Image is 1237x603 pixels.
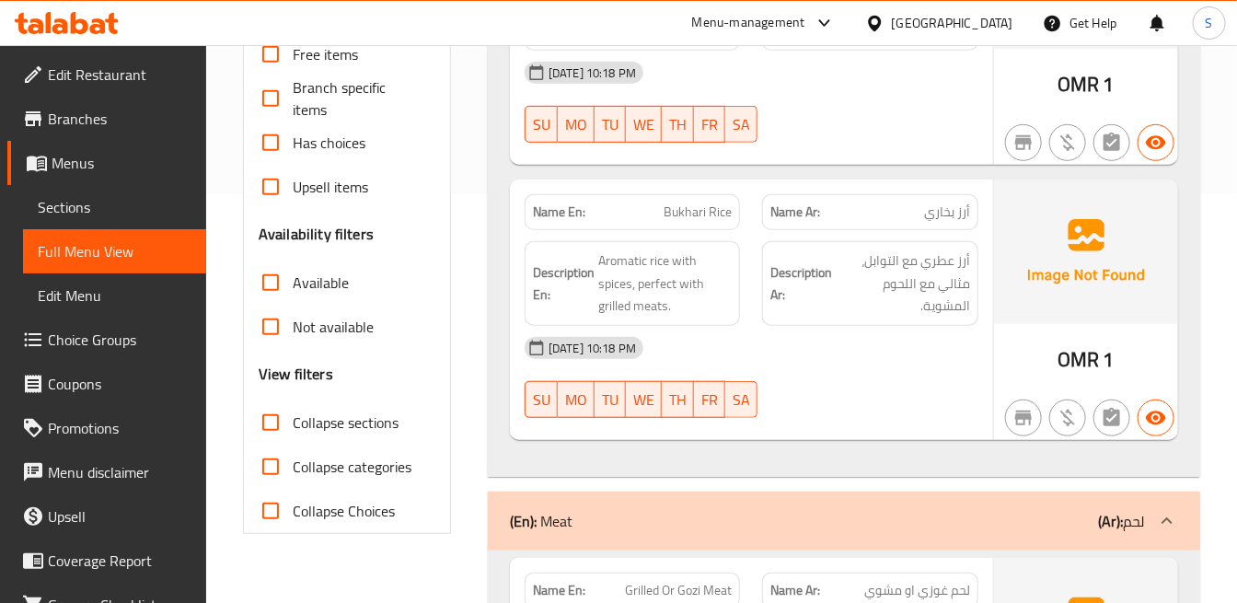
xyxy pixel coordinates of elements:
[864,581,970,600] span: لحم غوزي او مشوي
[293,316,374,338] span: Not available
[7,141,206,185] a: Menus
[7,494,206,539] a: Upsell
[1206,13,1213,33] span: S
[525,106,558,143] button: SU
[7,318,206,362] a: Choice Groups
[565,111,587,138] span: MO
[7,406,206,450] a: Promotions
[48,417,191,439] span: Promotions
[733,111,750,138] span: SA
[533,581,585,600] strong: Name En:
[7,450,206,494] a: Menu disclaimer
[533,261,595,307] strong: Description En:
[541,340,643,357] span: [DATE] 10:18 PM
[7,362,206,406] a: Coupons
[38,240,191,262] span: Full Menu View
[259,224,374,245] h3: Availability filters
[259,364,333,385] h3: View filters
[1058,342,1099,377] span: OMR
[602,111,618,138] span: TU
[525,381,558,418] button: SU
[7,539,206,583] a: Coverage Report
[625,581,732,600] span: Grilled Or Gozi Meat
[770,581,820,600] strong: Name Ar:
[558,381,595,418] button: MO
[662,106,694,143] button: TH
[1058,66,1099,102] span: OMR
[1138,400,1174,436] button: Available
[598,249,732,318] span: Aromatic rice with spices, perfect with grilled meats.
[7,97,206,141] a: Branches
[1093,400,1130,436] button: Not has choices
[541,64,643,82] span: [DATE] 10:18 PM
[770,203,820,222] strong: Name Ar:
[633,387,654,413] span: WE
[701,111,718,138] span: FR
[293,456,411,478] span: Collapse categories
[602,387,618,413] span: TU
[48,64,191,86] span: Edit Restaurant
[48,505,191,528] span: Upsell
[595,381,626,418] button: TU
[48,108,191,130] span: Branches
[725,106,757,143] button: SA
[770,261,832,307] strong: Description Ar:
[1049,124,1086,161] button: Purchased item
[23,229,206,273] a: Full Menu View
[626,106,662,143] button: WE
[48,550,191,572] span: Coverage Report
[23,273,206,318] a: Edit Menu
[7,52,206,97] a: Edit Restaurant
[293,272,349,294] span: Available
[293,43,358,65] span: Free items
[1104,342,1115,377] span: 1
[733,387,750,413] span: SA
[565,387,587,413] span: MO
[48,329,191,351] span: Choice Groups
[510,507,537,535] b: (En):
[23,185,206,229] a: Sections
[1138,124,1174,161] button: Available
[558,106,595,143] button: MO
[293,500,395,522] span: Collapse Choices
[694,381,725,418] button: FR
[836,249,969,318] span: أرز عطري مع التوابل، مثالي مع اللحوم المشوية.
[633,111,654,138] span: WE
[669,387,687,413] span: TH
[48,373,191,395] span: Coupons
[38,284,191,307] span: Edit Menu
[533,203,585,222] strong: Name En:
[701,387,718,413] span: FR
[488,492,1200,551] div: (En): Meat(Ar):لحم
[669,111,687,138] span: TH
[1098,507,1123,535] b: (Ar):
[38,196,191,218] span: Sections
[1049,400,1086,436] button: Purchased item
[1104,66,1115,102] span: 1
[293,132,365,154] span: Has choices
[664,203,732,222] span: Bukhari Rice
[1093,124,1130,161] button: Not has choices
[293,412,399,434] span: Collapse sections
[533,111,550,138] span: SU
[892,13,1013,33] div: [GEOGRAPHIC_DATA]
[595,106,626,143] button: TU
[626,381,662,418] button: WE
[1005,400,1042,436] button: Not branch specific item
[725,381,757,418] button: SA
[692,12,805,34] div: Menu-management
[48,461,191,483] span: Menu disclaimer
[52,152,191,174] span: Menus
[510,510,572,532] p: Meat
[293,76,421,121] span: Branch specific items
[662,381,694,418] button: TH
[694,106,725,143] button: FR
[1098,510,1145,532] p: لحم
[924,203,970,222] span: أرز بخاري
[533,387,550,413] span: SU
[994,180,1178,323] img: Ae5nvW7+0k+MAAAAAElFTkSuQmCC
[293,176,368,198] span: Upsell items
